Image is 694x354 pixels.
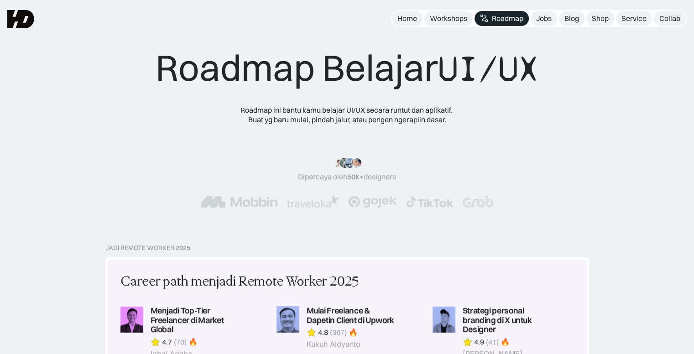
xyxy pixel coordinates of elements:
[347,172,364,181] span: 50k+
[654,11,686,26] a: Collab
[531,11,557,26] a: Jobs
[105,244,190,252] div: Jadi Remote Worker 2025
[438,47,538,91] span: UI/UX
[559,11,584,26] a: Blog
[392,11,423,26] a: Home
[592,14,609,23] div: Shop
[475,11,529,26] a: Roadmap
[536,14,552,23] div: Jobs
[298,172,396,182] div: Dipercaya oleh designers
[233,105,461,125] div: Roadmap ini bantu kamu belajar UI/UX secara runtut dan aplikatif. Buat yg baru mulai, pindah jalu...
[424,11,473,26] a: Workshops
[586,11,614,26] a: Shop
[564,14,579,23] div: Blog
[430,14,467,23] div: Workshops
[397,14,417,23] div: Home
[616,11,652,26] a: Service
[156,46,538,91] div: Roadmap Belajar
[492,14,523,23] div: Roadmap
[659,14,680,23] div: Collab
[621,14,647,23] div: Service
[120,272,359,292] div: Career path menjadi Remote Worker 2025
